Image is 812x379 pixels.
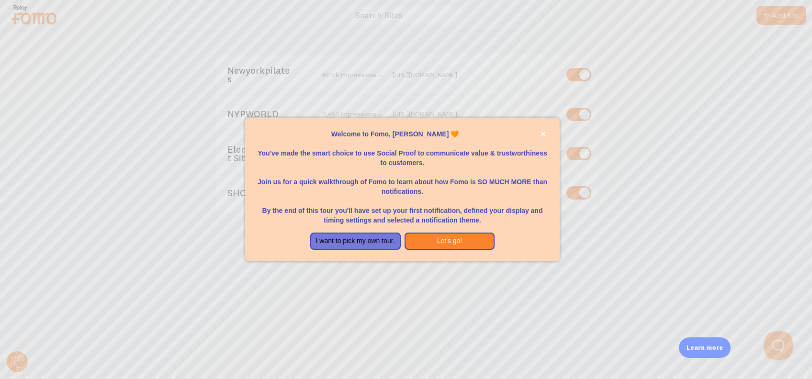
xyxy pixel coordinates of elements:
p: Join us for a quick walkthrough of Fomo to learn about how Fomo is SO MUCH MORE than notifications. [257,167,548,196]
p: By the end of this tour you'll have set up your first notification, defined your display and timi... [257,196,548,225]
p: You've made the smart choice to use Social Proof to communicate value & trustworthiness to custom... [257,139,548,167]
button: close, [538,129,548,139]
p: Learn more [687,343,723,352]
div: Learn more [679,337,731,358]
button: Let's go! [405,233,495,250]
div: Welcome to Fomo, Mike Reall 🧡You&amp;#39;ve made the smart choice to use Social Proof to communic... [245,118,559,261]
p: Welcome to Fomo, [PERSON_NAME] 🧡 [257,129,548,139]
button: I want to pick my own tour. [310,233,401,250]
